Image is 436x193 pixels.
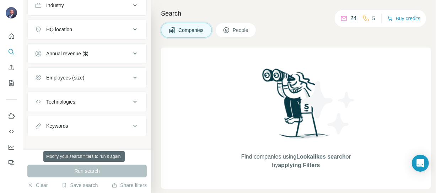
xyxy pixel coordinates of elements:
[46,98,75,105] div: Technologies
[28,45,146,62] button: Annual revenue ($)
[27,182,48,189] button: Clear
[350,14,357,23] p: 24
[28,93,146,110] button: Technologies
[296,154,346,160] span: Lookalikes search
[387,13,420,23] button: Buy credits
[28,21,146,38] button: HQ location
[6,110,17,122] button: Use Surfe on LinkedIn
[6,141,17,154] button: Dashboard
[6,45,17,58] button: Search
[239,153,353,170] span: Find companies using or by
[46,50,88,57] div: Annual revenue ($)
[372,14,376,23] p: 5
[6,30,17,43] button: Quick start
[259,67,333,146] img: Surfe Illustration - Woman searching with binoculars
[6,77,17,89] button: My lists
[59,154,116,160] div: 2000 search results remaining
[412,155,429,172] div: Open Intercom Messenger
[178,27,204,34] span: Companies
[112,182,147,189] button: Share filters
[6,125,17,138] button: Use Surfe API
[6,156,17,169] button: Feedback
[6,61,17,74] button: Enrich CSV
[46,74,84,81] div: Employees (size)
[28,69,146,86] button: Employees (size)
[296,76,360,140] img: Surfe Illustration - Stars
[233,27,249,34] span: People
[161,9,427,18] h4: Search
[46,26,72,33] div: HQ location
[46,2,64,9] div: Industry
[28,117,146,134] button: Keywords
[61,182,98,189] button: Save search
[6,7,17,18] img: Avatar
[278,162,320,168] span: applying Filters
[46,122,68,129] div: Keywords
